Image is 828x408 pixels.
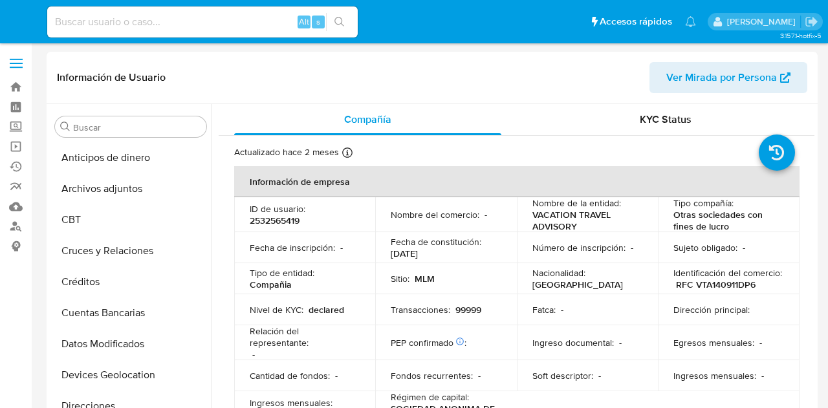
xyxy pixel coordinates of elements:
[561,304,563,316] p: -
[391,248,418,259] p: [DATE]
[727,16,800,28] p: marianathalie.grajeda@mercadolibre.com.mx
[250,304,303,316] p: Nivel de KYC :
[250,203,305,215] p: ID de usuario :
[619,337,622,349] p: -
[250,267,314,279] p: Tipo de entidad :
[50,266,212,297] button: Créditos
[640,112,692,127] span: KYC Status
[335,370,338,381] p: -
[532,337,614,349] p: Ingreso documental :
[73,122,201,133] input: Buscar
[340,242,343,253] p: -
[532,242,626,253] p: Número de inscripción :
[299,16,309,28] span: Alt
[759,337,762,349] p: -
[391,391,469,403] p: Régimen de capital :
[250,370,330,381] p: Cantidad de fondos :
[250,215,300,226] p: 2532565419
[326,13,353,31] button: search-icon
[234,146,339,158] p: Actualizado hace 2 meses
[532,267,585,279] p: Nacionalidad :
[50,235,212,266] button: Cruces y Relaciones
[532,304,556,316] p: Fatca :
[532,197,621,209] p: Nombre de la entidad :
[391,337,466,349] p: PEP confirmado :
[309,304,344,316] p: declared
[250,242,335,253] p: Fecha de inscripción :
[50,204,212,235] button: CBT
[685,16,696,27] a: Notificaciones
[532,370,593,381] p: Soft descriptor :
[50,142,212,173] button: Anticipos de dinero
[455,304,481,316] p: 99999
[532,279,623,290] p: [GEOGRAPHIC_DATA]
[391,273,409,285] p: Sitio :
[673,267,782,279] p: Identificación del comercio :
[50,173,212,204] button: Archivos adjuntos
[673,337,754,349] p: Egresos mensuales :
[252,349,255,360] p: -
[673,209,779,232] p: Otras sociedades con fines de lucro
[761,370,764,381] p: -
[631,242,633,253] p: -
[673,242,737,253] p: Sujeto obligado :
[50,297,212,328] button: Cuentas Bancarias
[391,304,450,316] p: Transacciones :
[47,14,358,30] input: Buscar usuario o caso...
[805,15,818,28] a: Salir
[415,273,435,285] p: MLM
[234,166,800,197] th: Información de empresa
[391,209,479,220] p: Nombre del comercio :
[57,71,166,84] h1: Información de Usuario
[50,360,212,391] button: Devices Geolocation
[743,242,745,253] p: -
[478,370,481,381] p: -
[600,15,672,28] span: Accesos rápidos
[673,304,750,316] p: Dirección principal :
[676,279,756,290] p: RFC VTA140911DP6
[250,279,292,290] p: Compañia
[673,197,734,209] p: Tipo compañía :
[60,122,71,132] button: Buscar
[485,209,487,220] p: -
[391,370,473,381] p: Fondos recurrentes :
[666,62,777,93] span: Ver Mirada por Persona
[391,236,481,248] p: Fecha de constitución :
[598,370,601,381] p: -
[316,16,320,28] span: s
[50,328,212,360] button: Datos Modificados
[344,112,391,127] span: Compañía
[649,62,807,93] button: Ver Mirada por Persona
[532,209,637,232] p: VACATION TRAVEL ADVISORY
[250,325,360,349] p: Relación del representante :
[673,370,756,381] p: Ingresos mensuales :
